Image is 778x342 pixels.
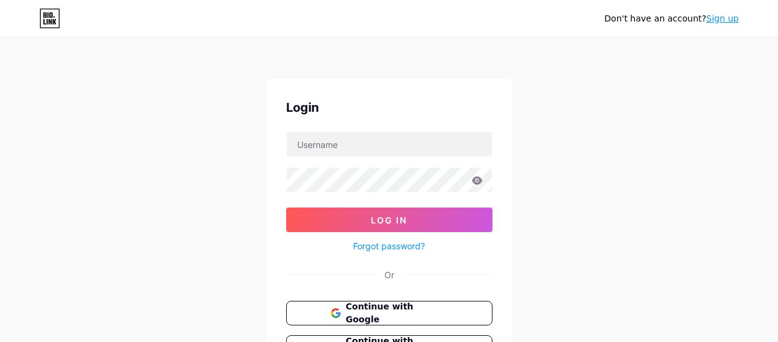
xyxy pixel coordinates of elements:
div: Don't have an account? [604,12,739,25]
div: Login [286,98,492,117]
a: Forgot password? [353,239,425,252]
span: Continue with Google [346,300,447,326]
button: Continue with Google [286,301,492,325]
button: Log In [286,208,492,232]
input: Username [287,132,492,157]
span: Log In [371,215,407,225]
div: Or [384,268,394,281]
a: Sign up [706,14,739,23]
